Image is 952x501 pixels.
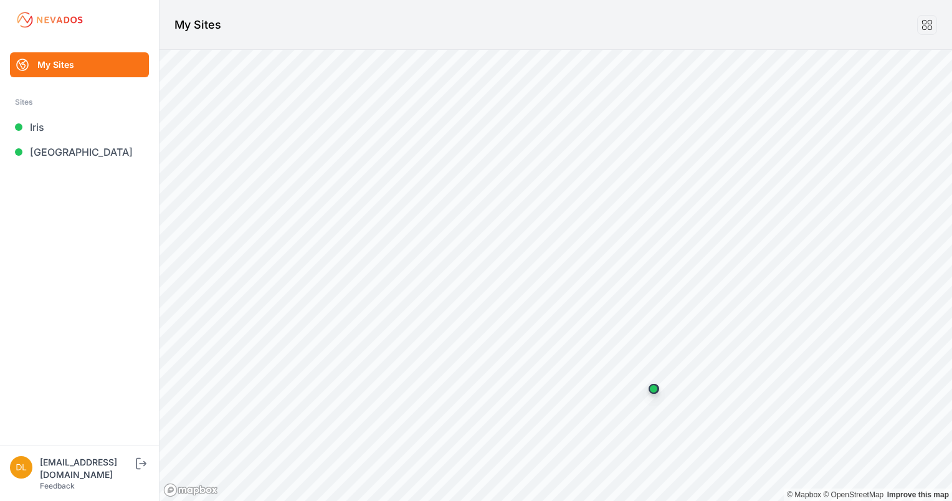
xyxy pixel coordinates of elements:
[159,50,952,501] canvas: Map
[15,10,85,30] img: Nevados
[163,483,218,497] a: Mapbox logo
[787,490,821,499] a: Mapbox
[40,481,75,490] a: Feedback
[641,376,666,401] div: Map marker
[10,52,149,77] a: My Sites
[10,140,149,165] a: [GEOGRAPHIC_DATA]
[10,115,149,140] a: Iris
[174,16,221,34] h1: My Sites
[10,456,32,479] img: dlay@prim.com
[40,456,133,481] div: [EMAIL_ADDRESS][DOMAIN_NAME]
[823,490,883,499] a: OpenStreetMap
[887,490,949,499] a: Map feedback
[15,95,144,110] div: Sites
